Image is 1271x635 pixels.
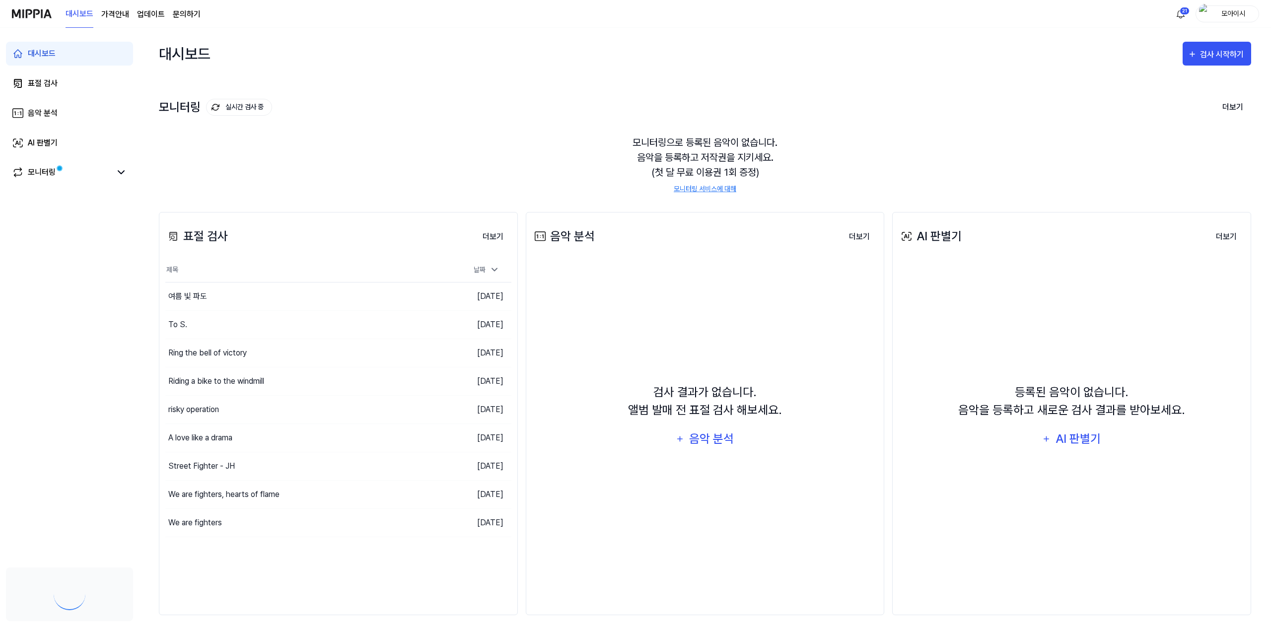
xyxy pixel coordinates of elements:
a: 더보기 [841,226,878,247]
div: AI 판별기 [28,137,58,149]
img: profile [1199,4,1211,24]
div: 모니터링으로 등록된 음악이 없습니다. 음악을 등록하고 저작권을 지키세요. (첫 달 무료 이용권 1회 증정) [159,123,1251,206]
img: monitoring Icon [212,103,219,111]
button: 실시간 검사 중 [206,99,272,116]
button: 더보기 [841,227,878,247]
td: [DATE] [425,339,511,367]
a: 모니터링 [12,166,111,178]
a: AI 판별기 [6,131,133,155]
a: 대시보드 [6,42,133,66]
div: Riding a bike to the windmill [168,375,264,387]
td: [DATE] [425,508,511,537]
div: 모아이시 [1214,8,1253,19]
a: 더보기 [475,226,511,247]
td: [DATE] [425,480,511,508]
div: Street Fighter - JH [168,460,235,472]
td: [DATE] [425,423,511,452]
div: 대시보드 [28,48,56,60]
div: 대시보드 [159,38,211,70]
th: 제목 [165,258,425,282]
div: 날짜 [470,262,503,278]
td: [DATE] [425,282,511,310]
a: 업데이트 [137,8,165,20]
a: 음악 분석 [6,101,133,125]
button: 가격안내 [101,8,129,20]
div: 검사 시작하기 [1200,48,1246,61]
div: A love like a drama [168,432,232,444]
td: [DATE] [425,310,511,339]
button: 알림21 [1173,6,1189,22]
img: 알림 [1175,8,1187,20]
a: 표절 검사 [6,71,133,95]
button: 검사 시작하기 [1183,42,1251,66]
div: 음악 분석 [28,107,58,119]
div: 모니터링 [159,99,272,116]
div: To S. [168,319,187,331]
a: 문의하기 [173,8,201,20]
div: 음악 분석 [688,429,735,448]
div: 검사 결과가 없습니다. 앨범 발매 전 표절 검사 해보세요. [628,383,782,419]
button: 더보기 [475,227,511,247]
div: We are fighters [168,517,222,529]
div: risky operation [168,404,219,416]
div: 음악 분석 [532,227,595,245]
td: [DATE] [425,452,511,480]
div: AI 판별기 [899,227,962,245]
a: 더보기 [1208,226,1245,247]
div: Ring the bell of victory [168,347,247,359]
button: 더보기 [1214,97,1251,118]
a: 대시보드 [66,0,93,28]
button: profile모아이시 [1196,5,1259,22]
div: 21 [1180,7,1190,15]
div: AI 판별기 [1054,429,1102,448]
td: [DATE] [425,395,511,423]
div: 여름 빛 파도 [168,290,207,302]
button: 음악 분석 [669,427,741,451]
div: 모니터링 [28,166,56,178]
div: We are fighters, hearts of flame [168,489,280,500]
td: [DATE] [425,367,511,395]
div: 표절 검사 [28,77,58,89]
button: AI 판별기 [1036,427,1108,451]
div: 표절 검사 [165,227,228,245]
button: 더보기 [1208,227,1245,247]
a: 모니터링 서비스에 대해 [674,184,736,194]
div: 등록된 음악이 없습니다. 음악을 등록하고 새로운 검사 결과를 받아보세요. [958,383,1185,419]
